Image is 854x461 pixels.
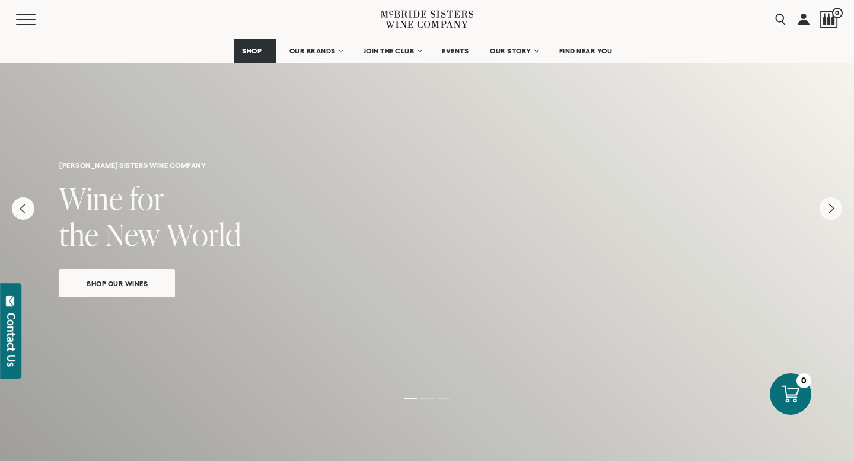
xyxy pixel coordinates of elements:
[364,47,415,55] span: JOIN THE CLUB
[437,398,450,399] li: Page dot 3
[482,39,546,63] a: OUR STORY
[16,14,59,25] button: Mobile Menu Trigger
[234,39,276,63] a: SHOP
[59,178,123,219] span: Wine
[356,39,429,63] a: JOIN THE CLUB
[12,197,34,220] button: Previous
[442,47,469,55] span: EVENTS
[66,277,168,290] span: Shop Our Wines
[490,47,531,55] span: OUR STORY
[559,47,613,55] span: FIND NEAR YOU
[552,39,620,63] a: FIND NEAR YOU
[59,214,99,255] span: the
[59,269,175,297] a: Shop Our Wines
[130,178,164,219] span: for
[420,398,434,399] li: Page dot 2
[796,373,811,388] div: 0
[434,39,476,63] a: EVENTS
[289,47,336,55] span: OUR BRANDS
[820,197,842,220] button: Next
[106,214,160,255] span: New
[5,313,17,367] div: Contact Us
[242,47,262,55] span: SHOP
[167,214,241,255] span: World
[59,161,795,169] h6: [PERSON_NAME] sisters wine company
[832,8,843,18] span: 0
[282,39,350,63] a: OUR BRANDS
[404,398,417,399] li: Page dot 1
